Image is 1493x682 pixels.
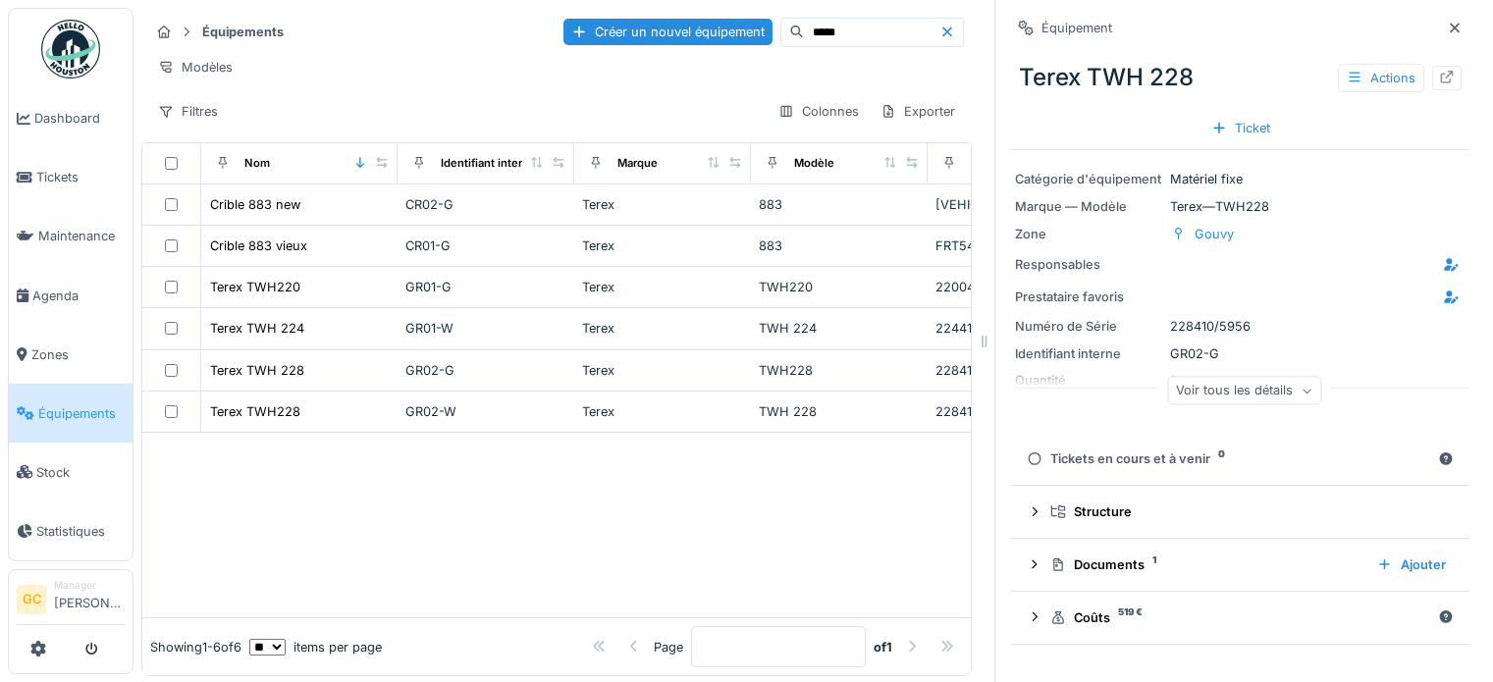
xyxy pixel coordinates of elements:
div: Exporter [872,97,964,126]
summary: Coûts519 € [1019,600,1462,636]
div: Ajouter [1369,551,1454,578]
div: Terex [582,319,743,338]
a: Maintenance [9,207,133,266]
div: TWH 228 [759,402,920,421]
div: Tickets en cours et à venir [1027,449,1430,468]
div: Ticket [1203,115,1278,141]
div: 224410/5363 [935,319,1096,338]
div: Gouvy [1195,225,1234,243]
a: Zones [9,325,133,384]
div: Manager [54,578,125,593]
div: GR02-G [1015,344,1466,363]
div: Terex [582,195,743,214]
li: [PERSON_NAME] [54,578,125,620]
span: Agenda [32,287,125,305]
div: Colonnes [770,97,868,126]
a: Stock [9,443,133,501]
div: items per page [249,638,382,656]
div: Terex [582,361,743,380]
summary: Tickets en cours et à venir0 [1019,441,1462,477]
div: TWH220 [759,278,920,296]
div: 883 [759,236,920,255]
div: Terex TWH 224 [210,319,304,338]
div: Terex TWH220 [210,278,300,296]
a: Dashboard [9,89,133,148]
div: Filtres [149,97,227,126]
div: Équipement [1041,19,1112,37]
div: Numéro de Série [1015,317,1162,336]
div: Prestataire favoris [1015,288,1162,306]
div: Terex TWH228 [210,402,300,421]
div: Terex TWH 228 [1011,52,1469,103]
div: Catégorie d'équipement [1015,170,1162,188]
span: Équipements [38,404,125,423]
div: Terex TWH 228 [210,361,304,380]
a: Agenda [9,266,133,325]
div: TWH228 [759,361,920,380]
div: Zone [1015,225,1162,243]
div: Marque [617,155,658,172]
div: CR02-G [405,195,566,214]
div: 883 [759,195,920,214]
div: Crible 883 new [210,195,300,214]
div: Créer un nouvel équipement [563,19,773,45]
li: GC [17,585,46,614]
a: GC Manager[PERSON_NAME] [17,578,125,625]
div: Responsables [1015,255,1162,274]
img: Badge_color-CXgf-gQk.svg [41,20,100,79]
div: Identifiant interne [1015,344,1162,363]
strong: of 1 [874,638,892,656]
div: Page [654,638,683,656]
div: Actions [1338,64,1424,92]
div: CR01-G [405,236,566,255]
strong: Équipements [194,23,292,41]
div: TWH 224 [759,319,920,338]
div: 2200410/5322 [935,278,1096,296]
div: Showing 1 - 6 of 6 [150,638,241,656]
div: Documents [1050,555,1361,574]
div: Matériel fixe [1015,170,1466,188]
div: Nom [244,155,270,172]
div: 228410/5958 [935,402,1096,421]
div: 228410/5956 [1015,317,1466,336]
div: Crible 883 vieux [210,236,307,255]
div: Structure [1050,502,1446,521]
span: Tickets [36,168,125,186]
div: Identifiant interne [441,155,536,172]
span: Dashboard [34,109,125,128]
div: Marque — Modèle [1015,197,1162,216]
span: Zones [31,345,125,364]
div: Terex [582,278,743,296]
span: Stock [36,463,125,482]
div: Modèles [149,53,241,81]
div: 228410/5956 [935,361,1096,380]
a: Tickets [9,148,133,207]
div: GR02-W [405,402,566,421]
div: GR02-G [405,361,566,380]
div: Terex [582,402,743,421]
div: FRT540457 [935,236,1096,255]
a: Statistiques [9,501,133,560]
div: GR01-W [405,319,566,338]
div: [VEHICLE_IDENTIFICATION_NUMBER] [935,195,1096,214]
div: Coûts [1050,608,1430,627]
div: Terex — TWH228 [1015,197,1466,216]
span: Maintenance [38,227,125,245]
span: Statistiques [36,522,125,541]
div: Modèle [794,155,834,172]
div: Terex [582,236,743,255]
div: Voir tous les détails [1167,377,1321,405]
a: Équipements [9,384,133,443]
summary: Structure [1019,494,1462,530]
summary: Documents1Ajouter [1019,547,1462,583]
div: GR01-G [405,278,566,296]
